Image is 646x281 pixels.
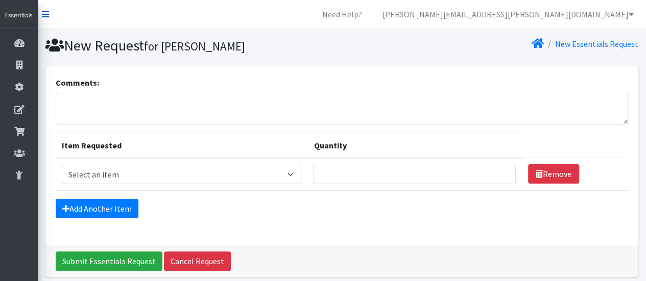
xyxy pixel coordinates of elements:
a: Add Another Item [56,199,138,218]
h1: New Request [45,37,338,55]
a: Cancel Request [164,251,231,271]
label: Comments: [56,76,99,89]
a: Remove [528,164,579,184]
a: New Essentials Request [555,39,638,49]
input: Submit Essentials Request [56,251,162,271]
a: [PERSON_NAME][EMAIL_ADDRESS][PERSON_NAME][DOMAIN_NAME] [374,4,642,24]
th: Quantity [307,133,522,158]
img: HumanEssentials [4,11,34,20]
small: for [PERSON_NAME] [144,39,245,54]
th: Item Requested [56,133,307,158]
a: Need Help? [314,4,370,24]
